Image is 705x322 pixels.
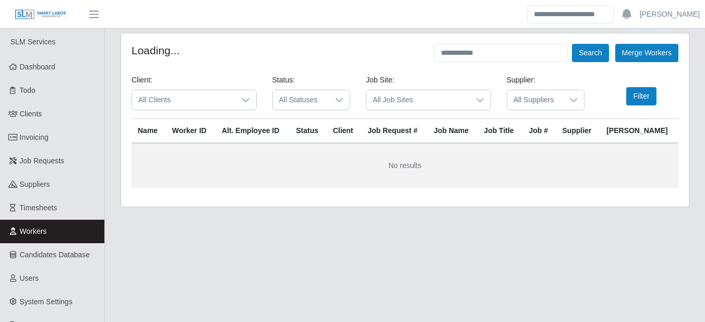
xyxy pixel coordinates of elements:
span: Invoicing [20,133,49,141]
th: [PERSON_NAME] [600,119,678,144]
th: Name [132,119,166,144]
span: All Statuses [273,90,329,110]
td: No results [132,143,678,188]
a: [PERSON_NAME] [640,9,700,20]
span: All Clients [132,90,235,110]
span: All Job Sites [366,90,470,110]
label: Supplier: [507,75,535,86]
button: Merge Workers [615,44,678,62]
span: System Settings [20,297,73,306]
th: Worker ID [166,119,216,144]
span: Job Requests [20,157,65,165]
label: Job Site: [366,75,394,86]
th: Status [290,119,327,144]
span: Dashboard [20,63,56,71]
th: Job Name [427,119,477,144]
span: SLM Services [10,38,55,46]
th: Supplier [556,119,601,144]
th: Job Title [477,119,522,144]
label: Client: [132,75,152,86]
button: Search [572,44,608,62]
span: Users [20,274,39,282]
button: Filter [626,87,656,105]
span: Suppliers [20,180,50,188]
th: Job # [522,119,556,144]
th: Job Request # [361,119,427,144]
input: Search [527,5,614,23]
span: Workers [20,227,47,235]
span: Todo [20,86,35,94]
img: SLM Logo [15,9,67,20]
h4: Loading... [132,44,180,57]
th: Client [327,119,362,144]
span: All Suppliers [507,90,564,110]
th: Alt. Employee ID [216,119,290,144]
span: Timesheets [20,204,57,212]
span: Candidates Database [20,251,90,259]
span: Clients [20,110,42,118]
label: Status: [272,75,295,86]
